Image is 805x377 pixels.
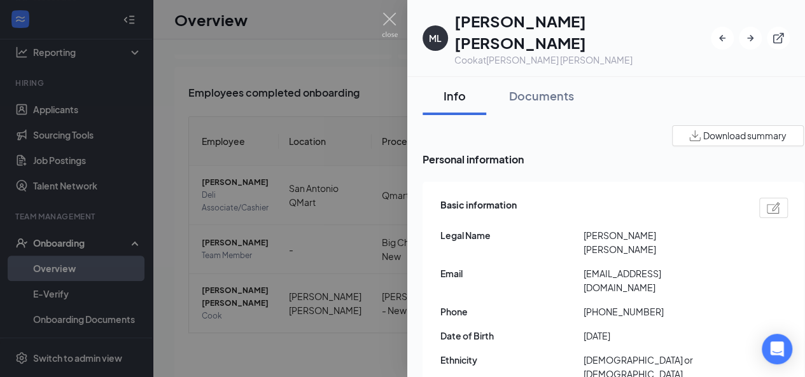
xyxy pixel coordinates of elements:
[739,27,762,50] button: ArrowRight
[584,228,727,256] span: [PERSON_NAME] [PERSON_NAME]
[429,32,442,45] div: ML
[711,27,734,50] button: ArrowLeftNew
[716,32,729,45] svg: ArrowLeftNew
[440,198,517,218] span: Basic information
[584,305,727,319] span: [PHONE_NUMBER]
[423,151,804,167] span: Personal information
[440,329,584,343] span: Date of Birth
[584,266,727,294] span: [EMAIL_ADDRESS][DOMAIN_NAME]
[440,228,584,242] span: Legal Name
[440,353,584,367] span: Ethnicity
[509,88,574,104] div: Documents
[744,32,757,45] svg: ArrowRight
[454,53,711,66] div: Cook at [PERSON_NAME] [PERSON_NAME]
[703,129,787,142] span: Download summary
[435,88,473,104] div: Info
[584,329,727,343] span: [DATE]
[454,10,711,53] h1: [PERSON_NAME] [PERSON_NAME]
[772,32,785,45] svg: ExternalLink
[767,27,790,50] button: ExternalLink
[440,305,584,319] span: Phone
[440,266,584,280] span: Email
[672,125,804,146] button: Download summary
[762,334,792,364] div: Open Intercom Messenger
